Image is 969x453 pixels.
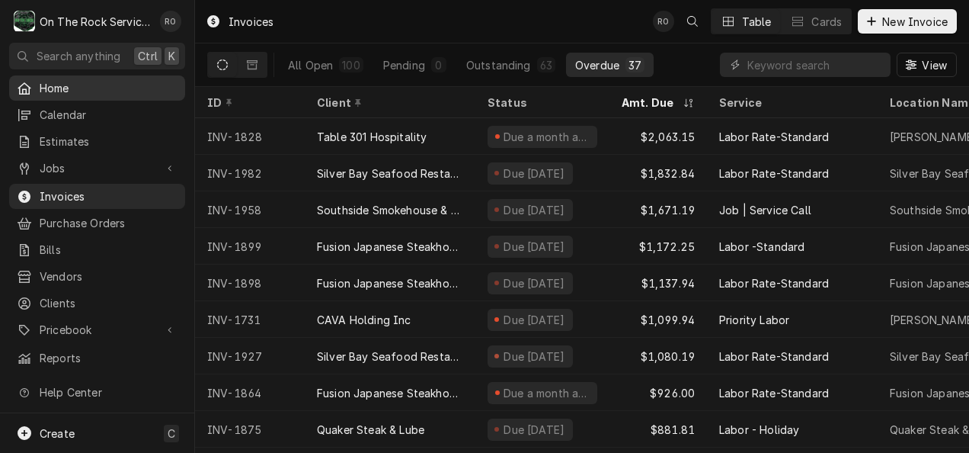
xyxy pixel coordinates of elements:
div: Fusion Japanese Steakhouse [317,385,463,401]
div: Fusion Japanese Steakhouse [317,239,463,255]
div: $1,137.94 [609,265,707,301]
div: 100 [342,57,360,73]
div: Amt. Due [622,95,680,111]
div: INV-1927 [195,338,305,374]
div: $881.81 [609,411,707,448]
div: INV-1899 [195,228,305,265]
div: Labor Rate-Standard [719,349,829,365]
div: Client [317,95,460,111]
div: ID [207,95,289,111]
a: Reports [9,345,185,371]
div: Due [DATE] [502,202,567,218]
div: On The Rock Services [40,14,152,30]
div: INV-1875 [195,411,305,448]
a: Bills [9,237,185,262]
span: Search anything [37,48,120,64]
div: Table [742,14,772,30]
a: Home [9,75,185,101]
button: View [897,53,957,77]
span: Pricebook [40,322,155,338]
span: Invoices [40,188,177,204]
span: Purchase Orders [40,215,177,231]
div: Overdue [575,57,619,73]
input: Keyword search [747,53,883,77]
div: $1,671.19 [609,191,707,228]
div: All Open [288,57,333,73]
div: Due a month ago [502,385,591,401]
div: Labor - Holiday [719,422,799,438]
div: Service [719,95,862,111]
div: Job | Service Call [719,202,811,218]
div: INV-1731 [195,301,305,338]
div: Labor Rate-Standard [719,275,829,291]
a: Estimates [9,129,185,154]
span: What's New [40,411,176,427]
span: View [919,57,950,73]
div: INV-1958 [195,191,305,228]
div: Labor Rate-Standard [719,385,829,401]
span: K [168,48,175,64]
a: Calendar [9,102,185,127]
div: $926.00 [609,374,707,411]
a: Vendors [9,264,185,289]
div: Labor -Standard [719,239,804,255]
div: Quaker Steak & Lube [317,422,424,438]
div: Due [DATE] [502,275,567,291]
div: $1,099.94 [609,301,707,338]
div: 0 [434,57,443,73]
div: Table 301 Hospitality [317,129,427,145]
div: Rich Ortega's Avatar [653,11,674,32]
div: Pending [383,57,425,73]
span: C [168,426,175,442]
div: Due [DATE] [502,165,567,182]
div: Southside Smokehouse & Grille [317,202,463,218]
div: Silver Bay Seafood Restaurant - [GEOGRAPHIC_DATA] [317,349,463,365]
div: Priority Labor [719,312,789,328]
span: Vendors [40,268,177,284]
div: INV-1982 [195,155,305,191]
div: $1,172.25 [609,228,707,265]
div: INV-1828 [195,118,305,155]
div: Rich Ortega's Avatar [160,11,181,32]
span: Home [40,80,177,96]
span: Create [40,427,75,440]
span: Ctrl [138,48,158,64]
div: On The Rock Services's Avatar [14,11,35,32]
div: RO [653,11,674,32]
span: Bills [40,242,177,258]
span: Clients [40,295,177,311]
a: Go to What's New [9,406,185,432]
div: Cards [811,14,842,30]
span: New Invoice [879,14,951,30]
button: Open search [680,9,705,34]
div: Silver Bay Seafood Restaurant - [GEOGRAPHIC_DATA] [317,165,463,182]
div: Status [488,95,594,111]
a: Go to Jobs [9,156,185,181]
a: Clients [9,291,185,316]
div: $1,080.19 [609,338,707,374]
button: Search anythingCtrlK [9,43,185,69]
div: Outstanding [466,57,531,73]
span: Jobs [40,160,155,176]
a: Invoices [9,184,185,209]
div: Due [DATE] [502,422,567,438]
div: Due [DATE] [502,239,567,255]
div: INV-1864 [195,374,305,411]
a: Go to Pricebook [9,317,185,342]
div: CAVA Holding Inc [317,312,411,328]
span: Help Center [40,384,176,400]
div: 37 [628,57,641,73]
div: RO [160,11,181,32]
div: $1,832.84 [609,155,707,191]
div: 63 [540,57,552,73]
span: Reports [40,350,177,366]
div: Fusion Japanese Steakhouse [317,275,463,291]
div: Labor Rate-Standard [719,165,829,182]
button: New Invoice [858,9,957,34]
span: Estimates [40,133,177,149]
div: Due [DATE] [502,349,567,365]
a: Purchase Orders [9,210,185,236]
a: Go to Help Center [9,380,185,405]
div: Due [DATE] [502,312,567,328]
div: Due a month ago [502,129,591,145]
